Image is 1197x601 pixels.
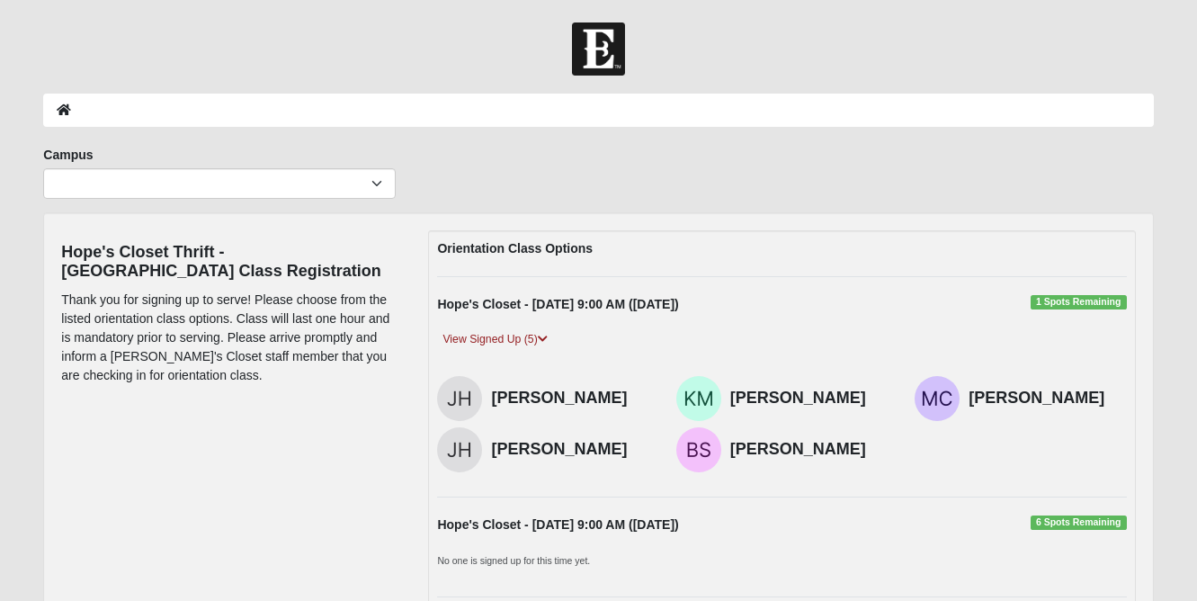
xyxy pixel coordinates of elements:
[969,389,1126,408] h4: [PERSON_NAME]
[915,376,960,421] img: Mallory Clingan
[437,517,678,532] strong: Hope's Closet - [DATE] 9:00 AM ([DATE])
[43,146,93,164] label: Campus
[491,389,648,408] h4: [PERSON_NAME]
[730,389,888,408] h4: [PERSON_NAME]
[437,376,482,421] img: John Holmquist
[572,22,625,76] img: Church of Eleven22 Logo
[1031,516,1127,530] span: 6 Spots Remaining
[676,427,721,472] img: Brooke Seymour
[437,297,678,311] strong: Hope's Closet - [DATE] 9:00 AM ([DATE])
[61,243,401,282] h4: Hope's Closet Thrift - [GEOGRAPHIC_DATA] Class Registration
[1031,295,1127,309] span: 1 Spots Remaining
[437,427,482,472] img: John Howell
[730,440,888,460] h4: [PERSON_NAME]
[676,376,721,421] img: Kelsea Mitchell
[437,330,552,349] a: View Signed Up (5)
[437,241,593,256] strong: Orientation Class Options
[491,440,648,460] h4: [PERSON_NAME]
[61,291,401,385] p: Thank you for signing up to serve! Please choose from the listed orientation class options. Class...
[437,555,590,566] small: No one is signed up for this time yet.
